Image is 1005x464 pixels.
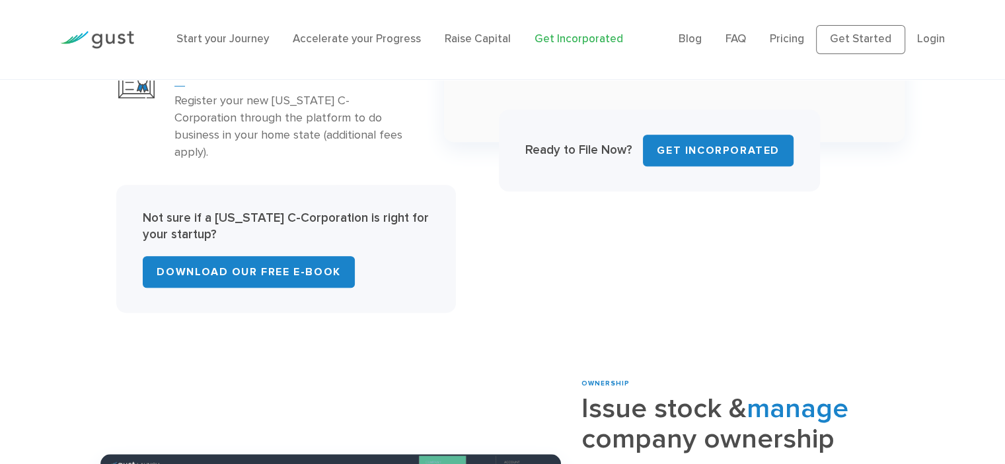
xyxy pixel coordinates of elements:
[535,32,623,46] a: Get Incorporated
[143,210,429,244] p: Not sure if a [US_STATE] C-Corporation is right for your startup?
[445,32,511,46] a: Raise Capital
[679,32,702,46] a: Blog
[143,256,354,288] a: Download Our Free E-Book
[643,135,794,166] a: Get INCORPORATED
[581,394,905,455] h2: Issue stock & company ownership
[770,32,804,46] a: Pricing
[917,32,945,46] a: Login
[174,92,406,161] p: Register your new [US_STATE] C-Corporation through the platform to do business in your home state...
[816,25,905,54] a: Get Started
[176,32,269,46] a: Start your Journey
[746,392,848,425] span: manage
[525,143,632,157] strong: Ready to File Now?
[118,63,155,98] img: Foreign Qualification
[60,31,134,49] img: Gust Logo
[581,379,905,389] div: ownership
[726,32,746,46] a: FAQ
[293,32,421,46] a: Accelerate your Progress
